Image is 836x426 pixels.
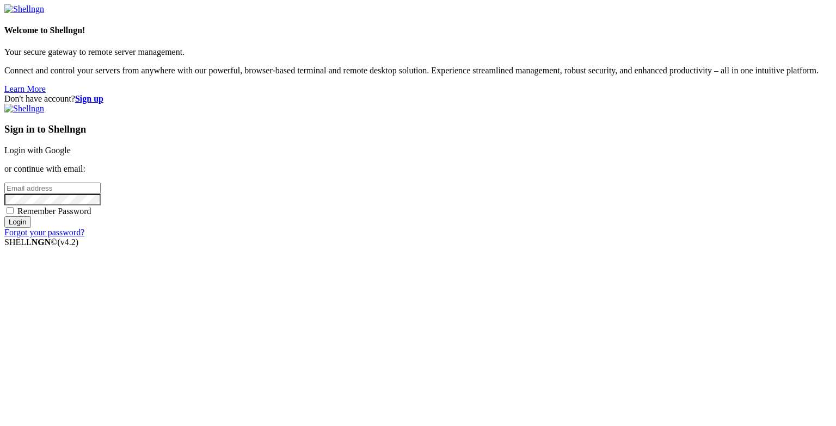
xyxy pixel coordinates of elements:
p: Your secure gateway to remote server management. [4,47,832,57]
p: or continue with email: [4,164,832,174]
h4: Welcome to Shellngn! [4,26,832,35]
a: Forgot your password? [4,228,84,237]
div: Don't have account? [4,94,832,104]
a: Sign up [75,94,103,103]
a: Learn More [4,84,46,93]
span: Remember Password [17,206,91,216]
span: 4.2.0 [58,237,79,247]
input: Login [4,216,31,228]
img: Shellngn [4,4,44,14]
input: Email address [4,183,101,194]
p: Connect and control your servers from anywhere with our powerful, browser-based terminal and remo... [4,66,832,76]
img: Shellngn [4,104,44,114]
a: Login with Google [4,146,71,155]
input: Remember Password [7,207,14,214]
h3: Sign in to Shellngn [4,123,832,135]
b: NGN [32,237,51,247]
span: SHELL © [4,237,78,247]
